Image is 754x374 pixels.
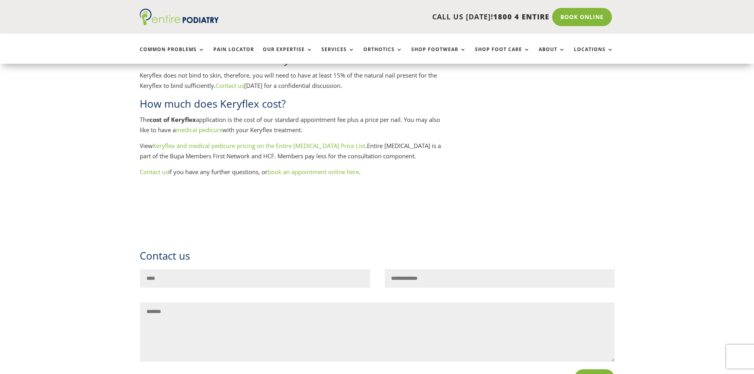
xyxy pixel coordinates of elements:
[539,47,565,64] a: About
[140,116,440,134] span: The application is the cost of our standard appointment fee plus a price per nail. You may also l...
[140,249,615,269] h3: Contact us
[140,47,205,64] a: Common Problems
[140,19,219,27] a: Entire Podiatry
[213,47,254,64] a: Pain Locator
[176,126,222,134] a: medical pedicure
[140,142,367,150] span: View .
[140,52,338,66] span: If I have no nail at all does Keryflex work?
[140,142,441,160] span: Entire [MEDICAL_DATA] is a part of the Bupa Members First Network and HCF. Members pay less for t...
[140,168,361,176] span: if you have any further questions, or .
[411,47,466,64] a: Shop Footwear
[150,116,196,123] b: cost of Keryflex
[475,47,530,64] a: Shop Foot Care
[140,97,286,111] span: How much does Keryflex cost?
[216,82,244,89] a: Contact us
[140,9,219,25] img: logo (1)
[140,168,168,176] a: Contact us
[249,12,549,22] p: CALL US [DATE]!
[140,71,437,89] span: Keryflex does not bind to skin, therefore, you will need to have at least 15% of the natural nail...
[263,47,313,64] a: Our Expertise
[493,12,549,21] span: 1800 4 ENTIRE
[321,47,355,64] a: Services
[363,47,403,64] a: Orthotics
[574,47,613,64] a: Locations
[552,8,612,26] a: Book Online
[153,142,365,150] a: Keryflex and medical pedicure pricing on the Entire [MEDICAL_DATA] Price List
[268,168,359,176] a: book an appointment online here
